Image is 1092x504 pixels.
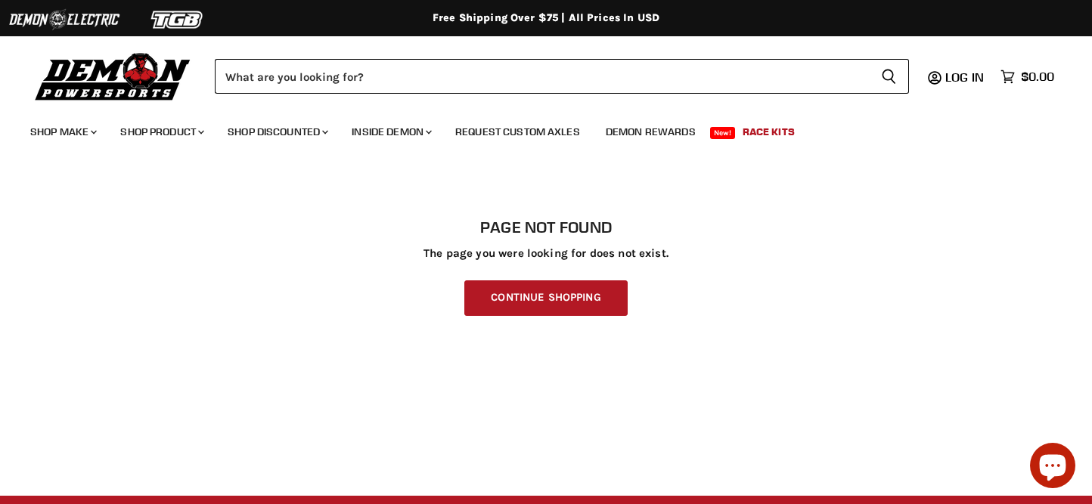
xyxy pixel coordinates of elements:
img: Demon Electric Logo 2 [8,5,121,34]
a: Log in [938,70,993,84]
a: Continue Shopping [464,280,627,316]
a: $0.00 [993,66,1062,88]
button: Search [869,59,909,94]
form: Product [215,59,909,94]
a: Inside Demon [340,116,441,147]
span: $0.00 [1021,70,1054,84]
a: Demon Rewards [594,116,707,147]
ul: Main menu [19,110,1050,147]
a: Shop Discounted [216,116,337,147]
a: Race Kits [731,116,806,147]
h1: Page not found [30,218,1062,237]
span: New! [710,127,736,139]
img: Demon Powersports [30,49,196,103]
img: TGB Logo 2 [121,5,234,34]
a: Request Custom Axles [444,116,591,147]
span: Log in [945,70,984,85]
input: Search [215,59,869,94]
p: The page you were looking for does not exist. [30,247,1062,260]
inbox-online-store-chat: Shopify online store chat [1025,443,1080,492]
a: Shop Product [109,116,213,147]
a: Shop Make [19,116,106,147]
